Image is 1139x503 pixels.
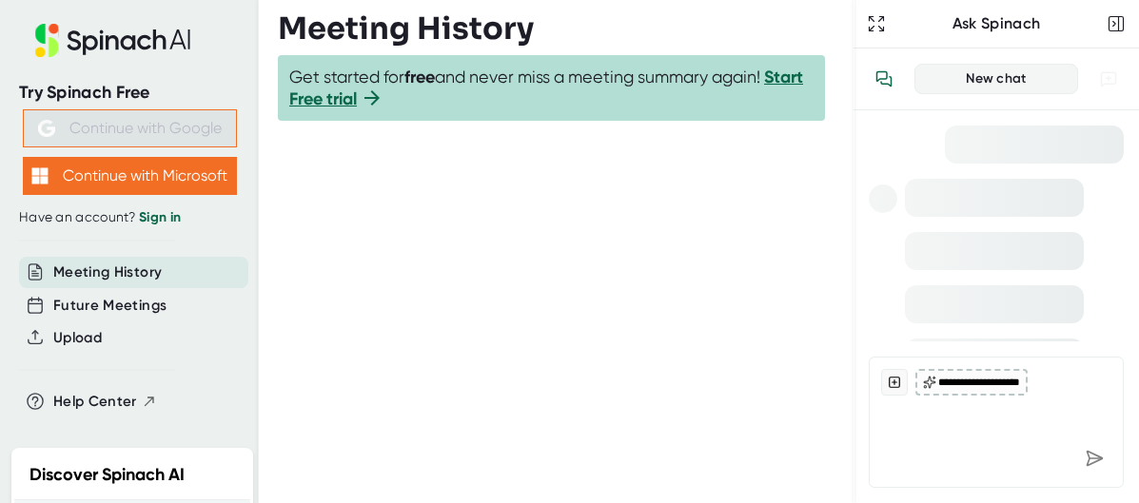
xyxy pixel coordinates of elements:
button: Meeting History [53,261,162,283]
div: Ask Spinach [890,14,1103,33]
div: Have an account? [19,209,240,226]
button: Future Meetings [53,295,167,317]
button: Continue with Google [23,109,237,147]
div: Try Spinach Free [19,82,240,104]
button: Expand to Ask Spinach page [863,10,890,37]
div: Send message [1077,441,1111,475]
h2: Discover Spinach AI [29,462,185,488]
button: Continue with Microsoft [23,157,237,195]
h3: Meeting History [278,10,534,47]
button: Close conversation sidebar [1103,10,1129,37]
a: Sign in [139,209,181,225]
a: Start Free trial [289,67,803,109]
button: Help Center [53,391,157,413]
div: New chat [927,70,1066,87]
button: View conversation history [865,60,903,98]
img: Aehbyd4JwY73AAAAAElFTkSuQmCC [38,120,55,137]
span: Help Center [53,391,137,413]
span: Get started for and never miss a meeting summary again! [289,67,814,109]
b: free [404,67,435,87]
button: Upload [53,327,102,349]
